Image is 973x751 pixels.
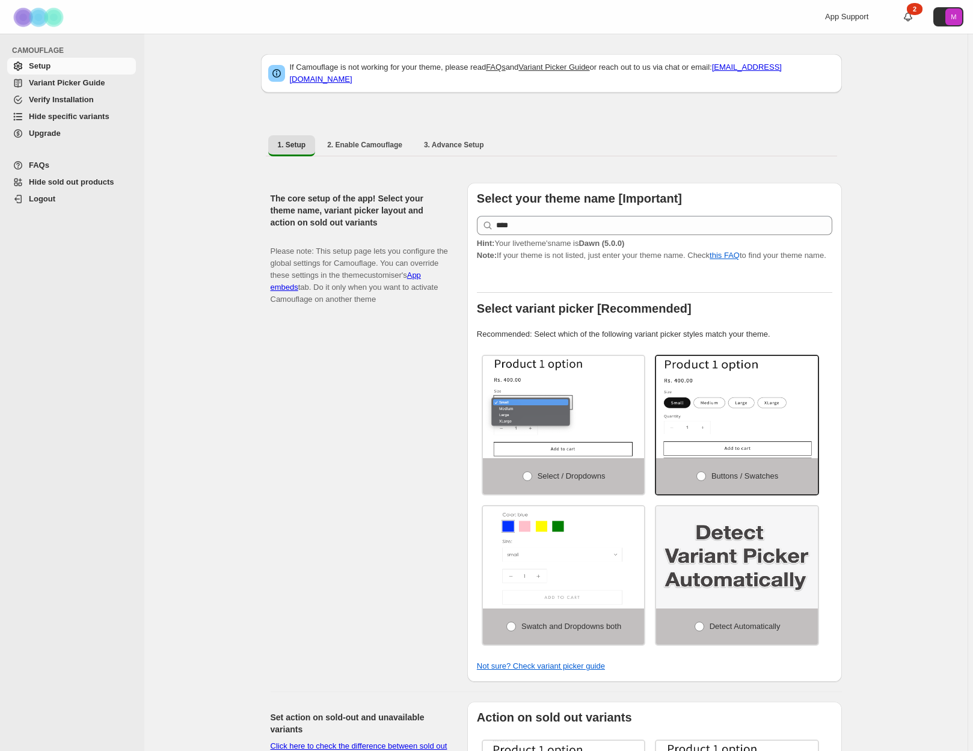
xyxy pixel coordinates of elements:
[477,192,682,205] b: Select your theme name [Important]
[7,91,136,108] a: Verify Installation
[29,95,94,104] span: Verify Installation
[518,63,589,72] a: Variant Picker Guide
[945,8,962,25] span: Avatar with initials M
[29,161,49,170] span: FAQs
[29,177,114,186] span: Hide sold out products
[7,125,136,142] a: Upgrade
[656,506,818,608] img: Detect Automatically
[7,108,136,125] a: Hide specific variants
[477,328,832,340] p: Recommended: Select which of the following variant picker styles match your theme.
[12,46,138,55] span: CAMOUFLAGE
[271,711,448,735] h2: Set action on sold-out and unavailable variants
[477,251,497,260] strong: Note:
[477,239,495,248] strong: Hint:
[902,11,914,23] a: 2
[29,112,109,121] span: Hide specific variants
[7,75,136,91] a: Variant Picker Guide
[538,471,606,480] span: Select / Dropdowns
[711,471,778,480] span: Buttons / Swatches
[278,140,306,150] span: 1. Setup
[486,63,506,72] a: FAQs
[477,711,632,724] b: Action on sold out variants
[271,192,448,228] h2: The core setup of the app! Select your theme name, variant picker layout and action on sold out v...
[933,7,963,26] button: Avatar with initials M
[710,622,781,631] span: Detect Automatically
[29,129,61,138] span: Upgrade
[29,194,55,203] span: Logout
[424,140,484,150] span: 3. Advance Setup
[483,356,645,458] img: Select / Dropdowns
[477,239,625,248] span: Your live theme's name is
[907,3,922,15] div: 2
[656,356,818,458] img: Buttons / Swatches
[483,506,645,608] img: Swatch and Dropdowns both
[290,61,835,85] p: If Camouflage is not working for your theme, please read and or reach out to us via chat or email:
[825,12,868,21] span: App Support
[521,622,621,631] span: Swatch and Dropdowns both
[477,238,832,262] p: If your theme is not listed, just enter your theme name. Check to find your theme name.
[7,58,136,75] a: Setup
[327,140,402,150] span: 2. Enable Camouflage
[951,13,956,20] text: M
[710,251,740,260] a: this FAQ
[7,191,136,207] a: Logout
[477,302,692,315] b: Select variant picker [Recommended]
[10,1,70,34] img: Camouflage
[7,174,136,191] a: Hide sold out products
[271,233,448,305] p: Please note: This setup page lets you configure the global settings for Camouflage. You can overr...
[579,239,624,248] strong: Dawn (5.0.0)
[7,157,136,174] a: FAQs
[29,78,105,87] span: Variant Picker Guide
[477,661,605,670] a: Not sure? Check variant picker guide
[29,61,51,70] span: Setup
